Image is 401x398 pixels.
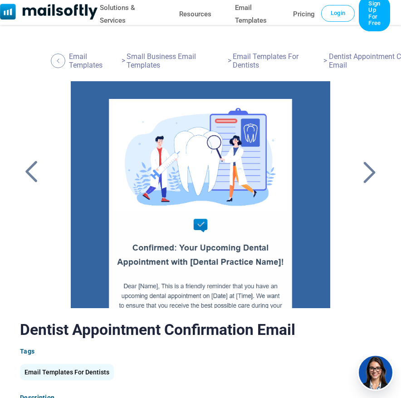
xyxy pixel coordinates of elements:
a: Small Business Email Templates [127,52,226,69]
a: Email Templates [235,1,279,27]
a: Login [321,5,355,21]
a: Pricing [293,8,315,21]
a: Solutions & Services [100,1,155,27]
a: Email Templates [69,52,120,69]
a: Dentist Appointment Confirmation Email [56,81,345,308]
a: Email Templates For Dentists [233,52,322,69]
a: Resources [179,8,211,21]
a: Back [20,160,43,184]
a: Email Templates For Dentists [20,372,114,375]
div: Tags [20,348,381,355]
div: Email Templates For Dentists [20,364,114,380]
h1: Dentist Appointment Confirmation Email [20,321,381,339]
a: Back [51,54,68,68]
a: Back [358,160,381,184]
